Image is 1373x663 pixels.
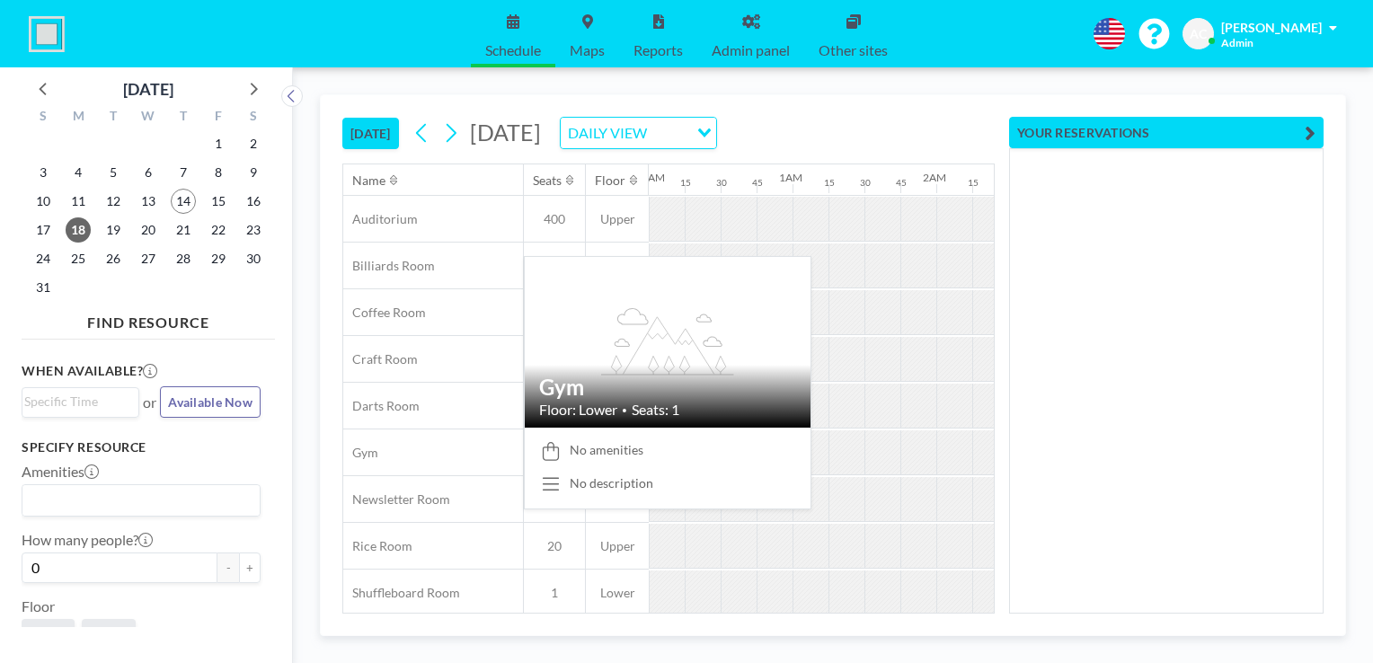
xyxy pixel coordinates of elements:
div: S [26,106,61,129]
span: Lower [29,626,67,644]
span: Rice Room [343,538,412,554]
span: Auditorium [343,211,418,227]
div: 15 [824,177,835,189]
span: Sunday, August 31, 2025 [31,275,56,300]
span: Tuesday, August 12, 2025 [101,189,126,214]
div: 30 [716,177,727,189]
span: Friday, August 22, 2025 [206,217,231,243]
span: Thursday, August 21, 2025 [171,217,196,243]
span: AC [1190,26,1207,42]
span: Floor: Lower [539,401,617,419]
button: Available Now [160,386,261,418]
span: Sunday, August 17, 2025 [31,217,56,243]
div: T [96,106,131,129]
span: Newsletter Room [343,491,450,508]
button: - [217,552,239,583]
span: DAILY VIEW [564,121,651,145]
span: Monday, August 18, 2025 [66,217,91,243]
div: Search for option [561,118,716,148]
div: Seats [533,172,562,189]
div: 45 [896,177,907,189]
input: Search for option [24,489,250,512]
div: 15 [968,177,979,189]
h3: Specify resource [22,439,261,455]
div: T [165,106,200,129]
span: Wednesday, August 13, 2025 [136,189,161,214]
div: S [235,106,270,129]
label: Floor [22,597,55,615]
span: Darts Room [343,398,420,414]
span: [DATE] [470,119,541,146]
span: Upper [586,538,649,554]
span: Other sites [819,43,888,57]
span: Friday, August 15, 2025 [206,189,231,214]
div: 30 [860,177,871,189]
span: Seats: 1 [632,401,679,419]
h4: FIND RESOURCE [22,306,275,331]
span: Admin [1221,36,1253,49]
span: Saturday, August 30, 2025 [241,246,266,271]
span: Gym [343,445,378,461]
span: Thursday, August 28, 2025 [171,246,196,271]
span: Friday, August 29, 2025 [206,246,231,271]
span: Craft Room [343,351,418,367]
input: Search for option [652,121,686,145]
span: or [143,393,156,411]
span: Coffee Room [343,305,426,321]
div: F [200,106,235,129]
div: 15 [680,177,691,189]
div: Search for option [22,388,138,415]
div: Search for option [22,485,260,516]
span: Maps [570,43,605,57]
span: Saturday, August 9, 2025 [241,160,266,185]
span: [PERSON_NAME] [1221,20,1322,35]
span: 400 [524,211,585,227]
span: Thursday, August 14, 2025 [171,189,196,214]
button: YOUR RESERVATIONS [1009,117,1324,148]
span: Saturday, August 23, 2025 [241,217,266,243]
span: Sunday, August 3, 2025 [31,160,56,185]
div: 12AM [635,171,665,184]
span: Schedule [485,43,541,57]
span: No amenities [570,442,643,458]
span: Friday, August 1, 2025 [206,131,231,156]
span: Tuesday, August 26, 2025 [101,246,126,271]
span: Friday, August 8, 2025 [206,160,231,185]
span: Saturday, August 2, 2025 [241,131,266,156]
span: Monday, August 4, 2025 [66,160,91,185]
div: [DATE] [123,76,173,102]
img: organization-logo [29,16,65,52]
span: Shuffleboard Room [343,585,460,601]
span: Thursday, August 7, 2025 [171,160,196,185]
div: 45 [752,177,763,189]
span: Monday, August 25, 2025 [66,246,91,271]
span: Reports [633,43,683,57]
div: 2AM [923,171,946,184]
span: Tuesday, August 19, 2025 [101,217,126,243]
span: Admin panel [712,43,790,57]
label: Amenities [22,463,99,481]
div: W [131,106,166,129]
span: 20 [524,538,585,554]
div: M [61,106,96,129]
span: Upper [586,211,649,227]
span: Tuesday, August 5, 2025 [101,160,126,185]
span: Monday, August 11, 2025 [66,189,91,214]
span: Lower [586,585,649,601]
span: Saturday, August 16, 2025 [241,189,266,214]
h2: Gym [539,374,796,401]
div: Name [352,172,385,189]
span: 1 [524,585,585,601]
span: Available Now [168,394,252,410]
label: How many people? [22,531,153,549]
span: Billiards Room [343,258,435,274]
span: Wednesday, August 20, 2025 [136,217,161,243]
span: Upper [89,626,128,644]
div: Floor [595,172,625,189]
span: Wednesday, August 6, 2025 [136,160,161,185]
span: Wednesday, August 27, 2025 [136,246,161,271]
span: Sunday, August 24, 2025 [31,246,56,271]
div: 1AM [779,171,802,184]
div: No description [570,475,653,491]
input: Search for option [24,392,128,411]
